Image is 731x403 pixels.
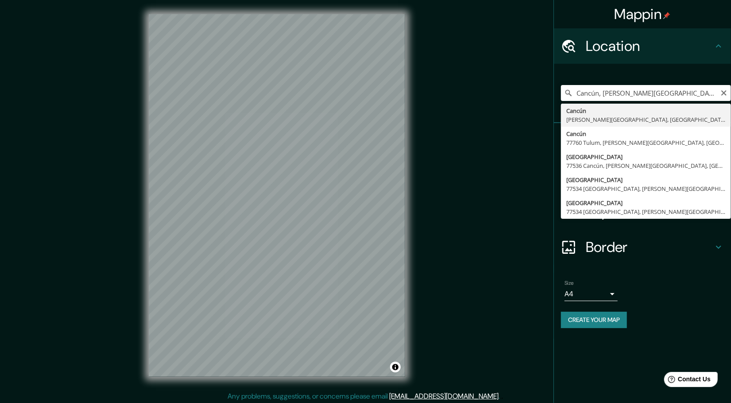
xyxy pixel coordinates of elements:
[561,312,627,328] button: Create your map
[566,106,726,115] div: Cancún
[566,138,726,147] div: 77760 Tulum, [PERSON_NAME][GEOGRAPHIC_DATA], [GEOGRAPHIC_DATA]
[554,28,731,64] div: Location
[652,368,721,393] iframe: Help widget launcher
[566,207,726,216] div: 77534 [GEOGRAPHIC_DATA], [PERSON_NAME][GEOGRAPHIC_DATA], [GEOGRAPHIC_DATA]
[586,203,713,221] h4: Layout
[390,391,499,401] a: [EMAIL_ADDRESS][DOMAIN_NAME]
[390,362,401,372] button: Toggle attribution
[554,123,731,159] div: Pins
[720,88,727,97] button: Clear
[228,391,500,402] p: Any problems, suggestions, or concerns please email .
[565,287,618,301] div: A4
[149,14,405,377] canvas: Map
[561,85,731,101] input: Pick your city or area
[566,198,726,207] div: [GEOGRAPHIC_DATA]
[554,229,731,265] div: Border
[554,159,731,194] div: Style
[566,129,726,138] div: Cancún
[566,115,726,124] div: [PERSON_NAME][GEOGRAPHIC_DATA], [GEOGRAPHIC_DATA]
[663,12,670,19] img: pin-icon.png
[566,152,726,161] div: [GEOGRAPHIC_DATA]
[566,175,726,184] div: [GEOGRAPHIC_DATA]
[502,391,503,402] div: .
[586,238,713,256] h4: Border
[554,194,731,229] div: Layout
[586,37,713,55] h4: Location
[565,279,574,287] label: Size
[500,391,502,402] div: .
[615,5,671,23] h4: Mappin
[566,184,726,193] div: 77534 [GEOGRAPHIC_DATA], [PERSON_NAME][GEOGRAPHIC_DATA], [GEOGRAPHIC_DATA]
[566,161,726,170] div: 77536 Cancún, [PERSON_NAME][GEOGRAPHIC_DATA], [GEOGRAPHIC_DATA]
